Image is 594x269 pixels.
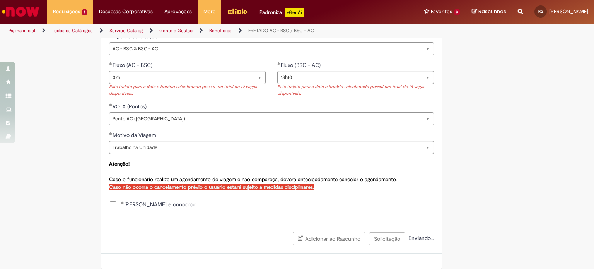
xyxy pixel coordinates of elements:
span: 3 [454,9,460,15]
img: ServiceNow [1,4,41,19]
span: Caso o funcionário realize um agendamento de viagem e não compareça, deverá antecipadamente cance... [109,161,397,190]
span: 07h [113,71,250,84]
span: Enviando... [407,235,434,242]
span: Favoritos [431,8,452,15]
span: AC - BSC & BSC - AC [113,43,418,55]
span: 1 [82,9,87,15]
span: ROTA (Pontos) [113,103,148,110]
p: +GenAi [285,8,304,17]
strong: Atenção! [109,161,130,167]
span: Ponto AC ([GEOGRAPHIC_DATA]) [113,113,418,125]
span: [PERSON_NAME] e concordo [121,200,196,208]
span: Despesas Corporativas [99,8,153,15]
span: Motivo da Viagem [113,132,158,139]
a: Service Catalog [109,27,143,34]
ul: Trilhas de página [6,24,390,38]
span: More [203,8,215,15]
span: RG [538,9,543,14]
span: Requisições [53,8,80,15]
span: Trabalho na Unidade [113,141,418,154]
span: [PERSON_NAME] [549,8,588,15]
span: Aprovações [164,8,192,15]
div: Este trajeto para a data e horário selecionado possui um total de 19 vagas disponíveis. [109,84,266,97]
span: Fluxo (AC - BSC) [113,62,154,69]
a: Gente e Gestão [159,27,193,34]
a: Benefícios [209,27,232,34]
div: Padroniza [259,8,304,17]
div: Este trajeto para a data e horário selecionado possui um total de 18 vagas disponíveis. [277,84,434,97]
span: Obrigatório Preenchido [277,62,281,65]
a: Rascunhos [472,8,506,15]
span: 18h10 [281,71,418,84]
strong: Caso não ocorra o cancelamento prévio o usuário estará sujeito a medidas disciplinares. [109,184,314,190]
a: Página inicial [9,27,35,34]
span: Obrigatório Preenchido [109,103,113,106]
span: Rascunhos [478,8,506,15]
span: Fluxo (BSC - AC) [281,62,322,69]
span: Obrigatório Preenchido [121,201,124,204]
span: Obrigatório Preenchido [109,62,113,65]
span: Obrigatório Preenchido [109,132,113,135]
img: click_logo_yellow_360x200.png [227,5,248,17]
a: Todos os Catálogos [52,27,93,34]
a: FRETADO AC - BSC / BSC – AC [248,27,314,34]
